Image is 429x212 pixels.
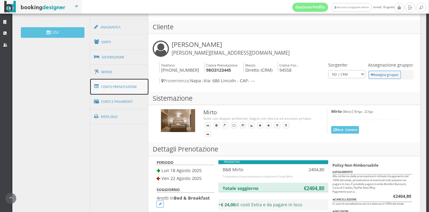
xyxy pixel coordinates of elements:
[245,63,256,67] small: Mezzo:
[206,67,231,73] b: 98O3123445
[331,3,372,12] a: Masseria Gorgognolo Admin
[161,78,190,83] span: Provenienza:
[218,202,328,207] h4: + di costi Extra e da pagare in loco
[90,19,149,35] a: Anagrafica
[218,160,328,164] div: PREVENTIVO
[90,49,149,65] a: Sistemazione
[148,20,420,34] h3: Cliente
[369,71,401,79] button: Assegna gruppo
[237,78,255,83] span: - CAP: ---
[307,185,324,192] b: 2404,80
[354,110,373,114] small: 18 Ago - 22 Ago
[90,34,149,50] a: Ospiti
[161,175,202,181] span: Ven 22 Agosto 2025
[292,3,394,12] span: lunedì, 18 agosto
[172,41,290,56] h3: [PERSON_NAME]
[157,195,159,201] span: 4
[331,109,342,114] b: Mirto
[203,116,315,121] div: Suite con doppio ambiente, bagno con doccia ed accesso privato.
[148,142,420,156] h3: Dettagli Prenotazione
[332,197,357,201] b: CANCELLAZIONE
[368,62,414,67] h4: Assegnazione gruppo:
[203,109,315,116] h3: Mirto
[223,175,324,179] div: Trattamento di pernottamento e colazione in Suite Mirto
[292,3,329,12] a: Gestione Profilo
[332,170,353,174] b: PAGAMENTO
[90,64,149,80] a: Servizi
[204,78,236,83] span: Via: 686 Lincoln
[4,1,65,13] img: BookingDesigner.com
[90,109,149,125] a: Riepilogo
[90,94,149,109] a: Conti e Pagamenti
[172,50,290,56] small: [PERSON_NAME][EMAIL_ADDRESS][DOMAIN_NAME]
[157,187,180,192] b: SOGGIORNO
[223,167,297,172] h4: B&B Mirto
[159,78,327,83] h4: Napa -
[90,79,149,95] a: Conto Prenotazione
[161,168,202,173] span: Lun 18 Agosto 2025
[305,167,324,172] h4: 2404,80
[206,63,238,67] small: Codice Prenotazione:
[157,160,173,165] b: PERIODO
[243,62,272,73] h4: Diretto (CRM)
[331,126,359,134] button: Mod. Camera
[278,62,298,73] h4: 94558
[21,27,84,38] button: CRM
[331,109,408,114] h5: |
[328,62,365,67] h4: Sorgente:
[161,109,195,132] img: bf77c9f8592811ee9b0b027e0800ecac.jpg
[221,202,235,207] b: € 24,00
[393,193,411,199] b: €
[343,110,351,114] small: (Mirto)
[223,185,259,191] b: Totale soggiorno
[161,63,175,67] small: Telefono:
[174,195,210,201] b: Bed & Breakfast
[332,163,378,168] b: Policy Non Rimborsabile
[279,63,298,67] small: Codice Fisc.:
[159,62,199,73] h4: [PHONE_NUMBER]
[157,195,214,208] h4: notti in
[396,193,411,199] span: 2404,80
[304,185,307,192] b: €
[148,92,420,105] h3: Sistemazione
